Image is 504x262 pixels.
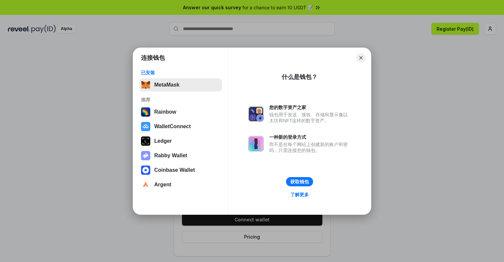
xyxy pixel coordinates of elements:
div: 推荐 [141,97,220,103]
a: 了解更多 [286,190,313,199]
img: svg+xml,%3Csvg%20width%3D%22120%22%20height%3D%22120%22%20viewBox%3D%220%200%20120%20120%22%20fil... [141,107,150,117]
div: Rainbow [154,109,176,115]
div: 您的数字资产之家 [269,104,351,110]
button: 获取钱包 [286,177,313,186]
div: 获取钱包 [290,179,309,185]
div: Ledger [154,138,172,144]
div: 钱包用于发送、接收、存储和显示像以太坊和NFT这样的数字资产。 [269,112,351,124]
img: svg+xml,%3Csvg%20xmlns%3D%22http%3A%2F%2Fwww.w3.org%2F2000%2Fsvg%22%20fill%3D%22none%22%20viewBox... [248,106,264,122]
div: 了解更多 [290,192,309,198]
img: svg+xml,%3Csvg%20xmlns%3D%22http%3A%2F%2Fwww.w3.org%2F2000%2Fsvg%22%20fill%3D%22none%22%20viewBox... [141,151,150,160]
button: MetaMask [139,78,222,92]
img: svg+xml,%3Csvg%20width%3D%2228%22%20height%3D%2228%22%20viewBox%3D%220%200%2028%2028%22%20fill%3D... [141,166,150,175]
button: Ledger [139,134,222,148]
button: Rabby Wallet [139,149,222,162]
div: 已安装 [141,70,220,76]
div: 一种新的登录方式 [269,134,351,140]
div: MetaMask [154,82,179,88]
div: 而不是在每个网站上创建新的账户和密码，只需连接您的钱包。 [269,141,351,153]
button: Close [356,53,366,62]
div: WalletConnect [154,124,191,130]
div: Coinbase Wallet [154,167,195,173]
h1: 连接钱包 [141,54,165,62]
img: svg+xml,%3Csvg%20fill%3D%22none%22%20height%3D%2233%22%20viewBox%3D%220%200%2035%2033%22%20width%... [141,80,150,90]
div: Rabby Wallet [154,153,187,159]
button: WalletConnect [139,120,222,133]
div: 什么是钱包？ [282,73,317,81]
img: svg+xml,%3Csvg%20xmlns%3D%22http%3A%2F%2Fwww.w3.org%2F2000%2Fsvg%22%20fill%3D%22none%22%20viewBox... [248,136,264,152]
button: Coinbase Wallet [139,164,222,177]
img: svg+xml,%3Csvg%20width%3D%2228%22%20height%3D%2228%22%20viewBox%3D%220%200%2028%2028%22%20fill%3D... [141,122,150,131]
img: svg+xml,%3Csvg%20xmlns%3D%22http%3A%2F%2Fwww.w3.org%2F2000%2Fsvg%22%20width%3D%2228%22%20height%3... [141,136,150,146]
img: svg+xml,%3Csvg%20width%3D%2228%22%20height%3D%2228%22%20viewBox%3D%220%200%2028%2028%22%20fill%3D... [141,180,150,189]
div: Argent [154,182,171,188]
button: Rainbow [139,105,222,119]
button: Argent [139,178,222,191]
